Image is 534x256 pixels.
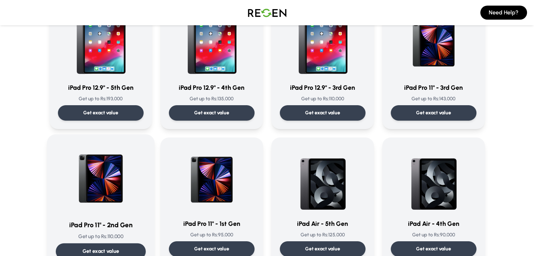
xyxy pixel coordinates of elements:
[391,231,476,238] p: Get up to Rs: 90,000
[58,83,144,93] h3: iPad Pro 12.9" - 5th Gen
[280,219,365,229] h3: iPad Air - 5th Gen
[178,10,245,77] img: iPad Pro 12.9-inch - 4th Generation (2020)
[194,109,229,116] p: Get exact value
[400,10,467,77] img: iPad Pro 11-inch - 3rd Generation (2021)
[391,219,476,229] h3: iPad Air - 4th Gen
[280,95,365,102] p: Get up to Rs: 110,000
[67,10,134,77] img: iPad Pro 12.9-inch - 5th Generation (2021)
[55,233,145,240] p: Get up to Rs: 110,000
[55,220,145,230] h3: iPad Pro 11" - 2nd Gen
[416,109,451,116] p: Get exact value
[280,83,365,93] h3: iPad Pro 12.9" - 3rd Gen
[169,95,255,102] p: Get up to Rs: 135,000
[65,143,136,214] img: iPad Pro 11-inch - 2nd Generation (2020)
[305,245,340,252] p: Get exact value
[289,146,356,213] img: iPad Air - 5th Generation (2022)
[58,95,144,102] p: Get up to Rs: 193,000
[480,6,527,20] button: Need Help?
[194,245,229,252] p: Get exact value
[391,83,476,93] h3: iPad Pro 11" - 3rd Gen
[178,146,245,213] img: iPad Pro 11-inch - 1st Generation (2018)
[416,245,451,252] p: Get exact value
[391,95,476,102] p: Get up to Rs: 143,000
[83,109,118,116] p: Get exact value
[243,3,292,22] img: Logo
[169,83,255,93] h3: iPad Pro 12.9" - 4th Gen
[305,109,340,116] p: Get exact value
[82,248,119,255] p: Get exact value
[169,219,255,229] h3: iPad Pro 11" - 1st Gen
[169,231,255,238] p: Get up to Rs: 95,000
[400,146,467,213] img: iPad Air - 4th Generation (2020)
[289,10,356,77] img: iPad Pro 12.9-inch - 3rd Generation (2018)
[280,231,365,238] p: Get up to Rs: 125,000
